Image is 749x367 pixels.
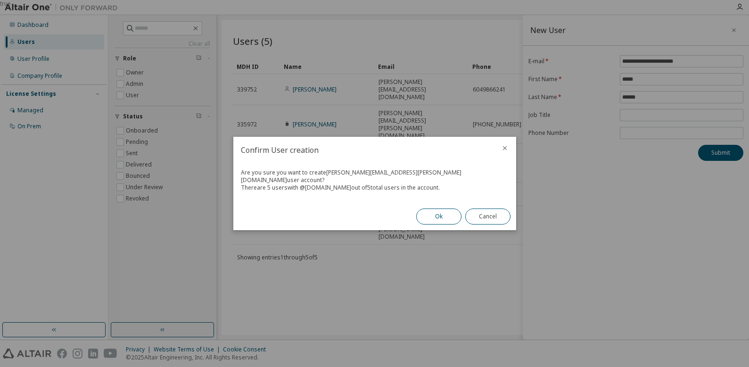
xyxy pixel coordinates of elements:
button: Cancel [465,209,510,225]
button: close [501,144,509,152]
div: Are you sure you want to create [PERSON_NAME][EMAIL_ADDRESS][PERSON_NAME][DOMAIN_NAME] user account? [241,169,509,184]
button: Ok [416,209,461,225]
h2: Confirm User creation [233,137,494,163]
div: There are 5 users with @ [DOMAIN_NAME] out of 5 total users in the account. [241,184,509,192]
